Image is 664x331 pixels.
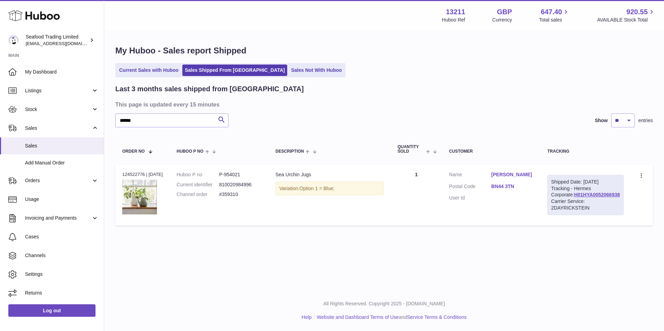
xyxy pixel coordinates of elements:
label: Show [595,117,608,124]
a: 647.40 Total sales [539,7,570,23]
span: Listings [25,87,91,94]
a: H01HYA0052066938 [574,192,620,197]
span: Quantity Sold [398,145,424,154]
dt: Huboo P no [177,171,219,178]
h2: Last 3 months sales shipped from [GEOGRAPHIC_DATA] [115,84,304,94]
span: 920.55 [626,7,648,17]
span: Huboo P no [177,149,204,154]
a: Website and Dashboard Terms of Use [317,314,399,320]
span: Description [275,149,304,154]
dt: Channel order [177,191,219,198]
img: FREEDELIVERY-2023-05-05T125707.831.png [122,180,157,214]
a: [PERSON_NAME] [491,171,533,178]
span: Settings [25,271,99,278]
span: 647.40 [541,7,562,17]
div: Tracking - Hermes Corporate: [547,175,624,215]
span: [EMAIL_ADDRESS][DOMAIN_NAME] [26,41,102,46]
span: Usage [25,196,99,203]
div: Currency [492,17,512,23]
a: BN44 3TN [491,183,533,190]
td: 1 [391,164,442,226]
div: Carrier Service: 2DAYRICKSTEIN [551,198,620,211]
div: Huboo Ref [442,17,465,23]
dd: P-954021 [219,171,262,178]
p: All Rights Reserved. Copyright 2025 - [DOMAIN_NAME] [110,300,658,307]
span: Order No [122,149,145,154]
span: My Dashboard [25,69,99,75]
a: Sales Not With Huboo [289,65,344,76]
dt: User Id [449,195,491,201]
span: Add Manual Order [25,160,99,166]
dt: Postal Code [449,183,491,192]
span: Channels [25,252,99,259]
div: Seafood Trading Limited [26,34,88,47]
span: Returns [25,290,99,296]
a: Log out [8,304,96,317]
div: Sea Urchin Jugs [275,171,383,178]
h1: My Huboo - Sales report Shipped [115,45,653,56]
span: Stock [25,106,91,113]
dd: 810020984996 [219,181,262,188]
dt: Current identifier [177,181,219,188]
dt: Name [449,171,491,180]
strong: GBP [497,7,512,17]
a: Sales Shipped From [GEOGRAPHIC_DATA] [182,65,287,76]
img: internalAdmin-13211@internal.huboo.com [8,35,19,45]
dd: #359310 [219,191,262,198]
div: Shipped Date: [DATE] [551,179,620,185]
h3: This page is updated every 15 minutes [115,101,651,108]
div: Variation: [275,181,383,196]
span: AVAILABLE Stock Total [597,17,656,23]
span: Cases [25,234,99,240]
a: Service Terms & Conditions [407,314,467,320]
div: 124522776 | [DATE] [122,171,163,178]
a: Current Sales with Huboo [117,65,181,76]
span: Sales [25,125,91,131]
strong: 13211 [446,7,465,17]
a: Help [302,314,312,320]
span: Total sales [539,17,570,23]
div: Tracking [547,149,624,154]
span: Invoicing and Payments [25,215,91,221]
li: and [314,314,466,321]
span: Option 1 = Blue; [299,186,334,191]
span: entries [638,117,653,124]
span: Orders [25,177,91,184]
span: Sales [25,143,99,149]
div: Customer [449,149,533,154]
a: 920.55 AVAILABLE Stock Total [597,7,656,23]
